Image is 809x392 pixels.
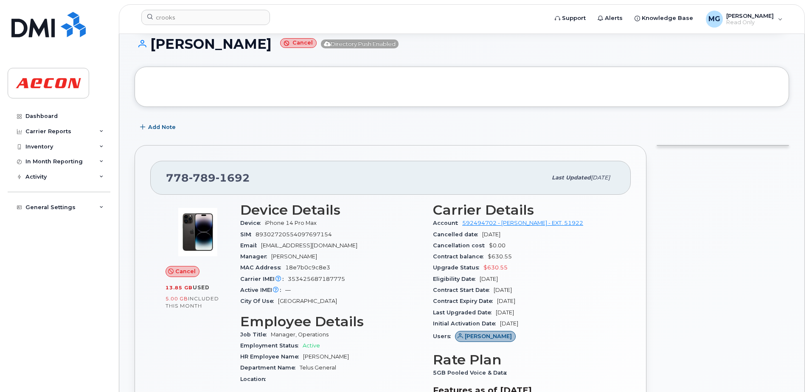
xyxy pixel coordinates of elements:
span: Add Note [148,123,176,131]
span: [GEOGRAPHIC_DATA] [278,298,337,304]
span: Manager [240,253,271,260]
span: [PERSON_NAME] [465,332,512,340]
span: MG [708,14,720,24]
span: Employment Status [240,342,303,349]
span: [PERSON_NAME] [271,253,317,260]
span: Email [240,242,261,249]
span: iPhone 14 Pro Max [265,220,317,226]
span: Contract Start Date [433,287,494,293]
input: Find something... [141,10,270,25]
span: 18e7b0c9c8e3 [285,264,330,271]
span: 1692 [216,171,250,184]
span: [DATE] [480,276,498,282]
span: Read Only [726,19,774,26]
span: [DATE] [591,174,610,181]
span: Active [303,342,320,349]
span: Last Upgraded Date [433,309,496,316]
span: Active IMEI [240,287,285,293]
span: used [193,284,210,291]
span: [DATE] [500,320,518,327]
img: image20231002-3703462-by0d28.jpeg [172,207,223,258]
a: [PERSON_NAME] [455,333,516,339]
h3: Employee Details [240,314,423,329]
span: 778 [166,171,250,184]
span: HR Employee Name [240,353,303,360]
span: Eligibility Date [433,276,480,282]
span: Telus General [300,364,336,371]
span: 353425687187775 [288,276,345,282]
a: 592494702 - [PERSON_NAME] - EXT. 51922 [462,220,583,226]
span: 5GB Pooled Voice & Data [433,370,511,376]
span: Last updated [552,174,591,181]
span: $0.00 [489,242,506,249]
small: Cancel [280,38,317,48]
span: 5.00 GB [166,296,188,302]
span: Contract Expiry Date [433,298,497,304]
span: [PERSON_NAME] [303,353,349,360]
span: $630.55 [483,264,508,271]
span: [EMAIL_ADDRESS][DOMAIN_NAME] [261,242,357,249]
span: Carrier IMEI [240,276,288,282]
h3: Rate Plan [433,352,615,367]
span: [DATE] [496,309,514,316]
span: Cancel [175,267,196,275]
span: SIM [240,231,256,238]
span: Upgrade Status [433,264,483,271]
span: [PERSON_NAME] [726,12,774,19]
span: Alerts [605,14,623,22]
h3: Device Details [240,202,423,218]
button: Add Note [135,120,183,135]
h1: [PERSON_NAME] [135,36,789,51]
span: [DATE] [482,231,500,238]
span: Knowledge Base [642,14,693,22]
span: [DATE] [494,287,512,293]
span: Support [562,14,586,22]
span: Account [433,220,462,226]
span: $630.55 [488,253,512,260]
span: Manager, Operations [271,331,329,338]
span: — [285,287,291,293]
span: [DATE] [497,298,515,304]
span: 789 [189,171,216,184]
a: Alerts [592,10,629,27]
span: Department Name [240,364,300,371]
div: Mohamed Gabsi [700,11,789,28]
span: Directory Push Enabled [321,39,399,48]
span: MAC Address [240,264,285,271]
span: included this month [166,295,219,309]
span: Cancelled date [433,231,482,238]
span: Initial Activation Date [433,320,500,327]
span: 89302720554097697154 [256,231,332,238]
a: Knowledge Base [629,10,699,27]
span: Job Title [240,331,271,338]
span: 13.85 GB [166,285,193,291]
span: Cancellation cost [433,242,489,249]
span: Users [433,333,455,339]
h3: Carrier Details [433,202,615,218]
span: Location [240,376,270,382]
span: City Of Use [240,298,278,304]
a: Support [549,10,592,27]
span: Contract balance [433,253,488,260]
span: Device [240,220,265,226]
